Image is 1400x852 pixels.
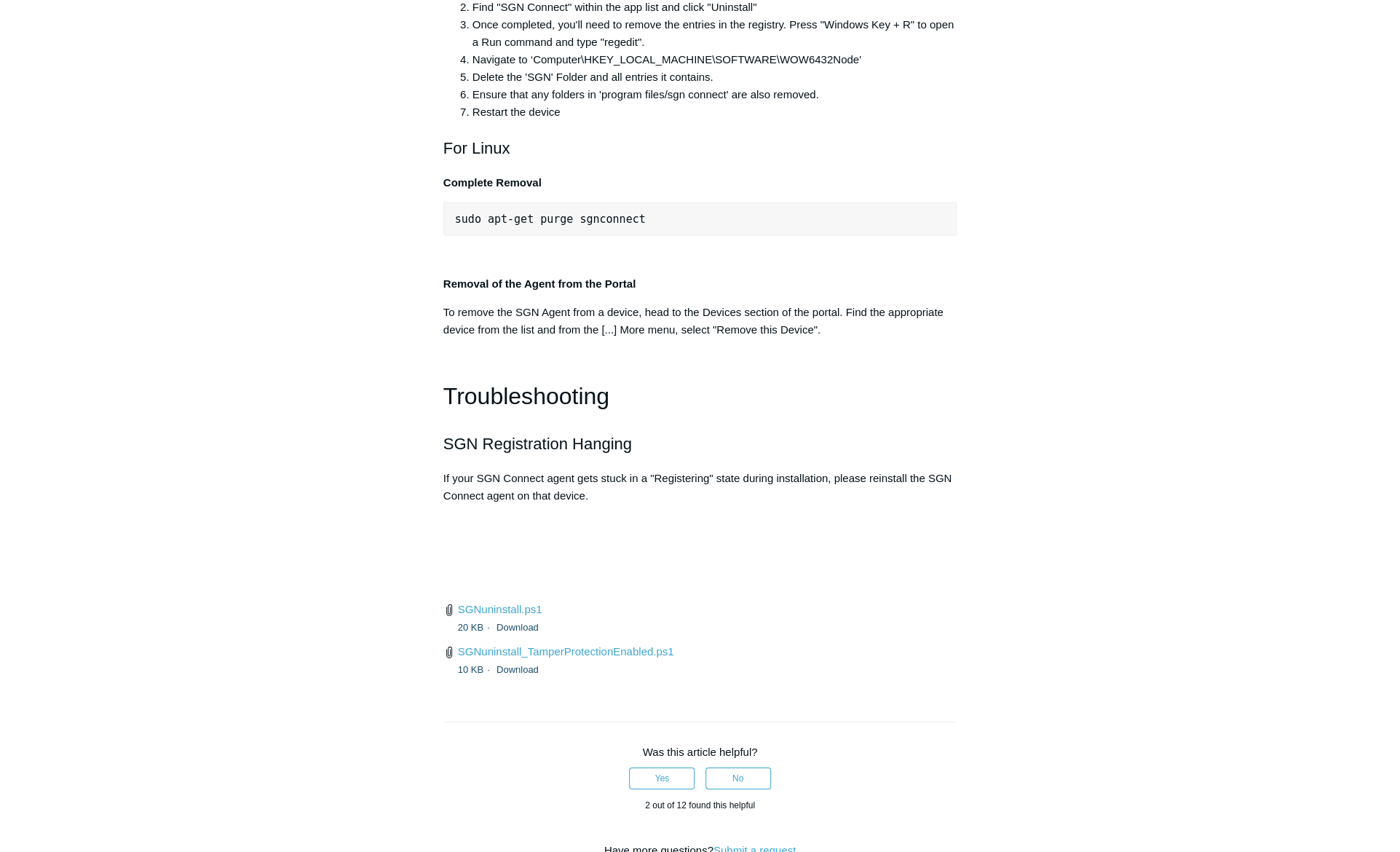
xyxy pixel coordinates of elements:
h1: Troubleshooting [443,378,957,415]
li: Navigate to ‘Computer\HKEY_LOCAL_MACHINE\SOFTWARE\WOW6432Node' [472,51,957,68]
span: 2 out of 12 found this helpful [645,800,755,810]
a: SGNuninstall_TamperProtectionEnabled.ps1 [458,645,674,658]
strong: Removal of the Agent from the Portal [443,277,636,290]
span: 10 KB [458,664,494,675]
li: Restart the device [472,103,957,121]
li: Delete the 'SGN' Folder and all entries it contains. [472,68,957,86]
pre: sudo apt-get purge sgnconnect [443,202,957,236]
span: Was this article helpful? [643,746,758,758]
button: This article was helpful [629,768,695,789]
span: 20 KB [458,622,494,633]
li: Ensure that any folders in 'program files/sgn connect' are also removed. [472,86,957,103]
h2: For Linux [443,135,957,161]
button: This article was not helpful [705,768,771,789]
span: If your SGN Connect agent gets stuck in a "Registering" state during installation, please reinsta... [443,472,952,502]
a: Download [497,664,539,675]
h2: SGN Registration Hanging [443,431,957,457]
strong: Complete Removal [443,176,542,189]
span: To remove the SGN Agent from a device, head to the Devices section of the portal. Find the approp... [443,306,944,336]
a: SGNuninstall.ps1 [458,603,542,615]
a: Download [497,622,539,633]
li: Once completed, you'll need to remove the entries in the registry. Press "Windows Key + R" to ope... [472,16,957,51]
